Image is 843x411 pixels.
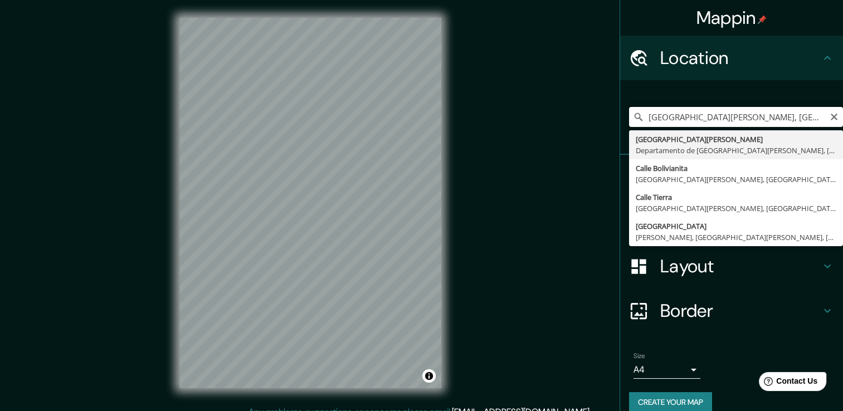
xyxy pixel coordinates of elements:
[636,203,836,214] div: [GEOGRAPHIC_DATA][PERSON_NAME], [GEOGRAPHIC_DATA][PERSON_NAME], [GEOGRAPHIC_DATA]
[830,111,839,121] button: Clear
[696,7,767,29] h4: Mappin
[629,107,843,127] input: Pick your city or area
[620,155,843,199] div: Pins
[179,18,441,388] canvas: Map
[636,221,836,232] div: [GEOGRAPHIC_DATA]
[636,145,836,156] div: Departamento de [GEOGRAPHIC_DATA][PERSON_NAME], [GEOGRAPHIC_DATA]
[744,368,831,399] iframe: Help widget launcher
[620,244,843,288] div: Layout
[758,15,767,24] img: pin-icon.png
[636,163,836,174] div: Calle Bolivianita
[660,255,821,277] h4: Layout
[636,174,836,185] div: [GEOGRAPHIC_DATA][PERSON_NAME], [GEOGRAPHIC_DATA][PERSON_NAME], [GEOGRAPHIC_DATA]
[660,300,821,322] h4: Border
[620,36,843,80] div: Location
[634,351,645,361] label: Size
[422,369,436,383] button: Toggle attribution
[620,199,843,244] div: Style
[636,192,836,203] div: Calle Tierra
[620,288,843,333] div: Border
[660,47,821,69] h4: Location
[634,361,700,379] div: A4
[636,232,836,243] div: [PERSON_NAME], [GEOGRAPHIC_DATA][PERSON_NAME], [GEOGRAPHIC_DATA]
[636,134,836,145] div: [GEOGRAPHIC_DATA][PERSON_NAME]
